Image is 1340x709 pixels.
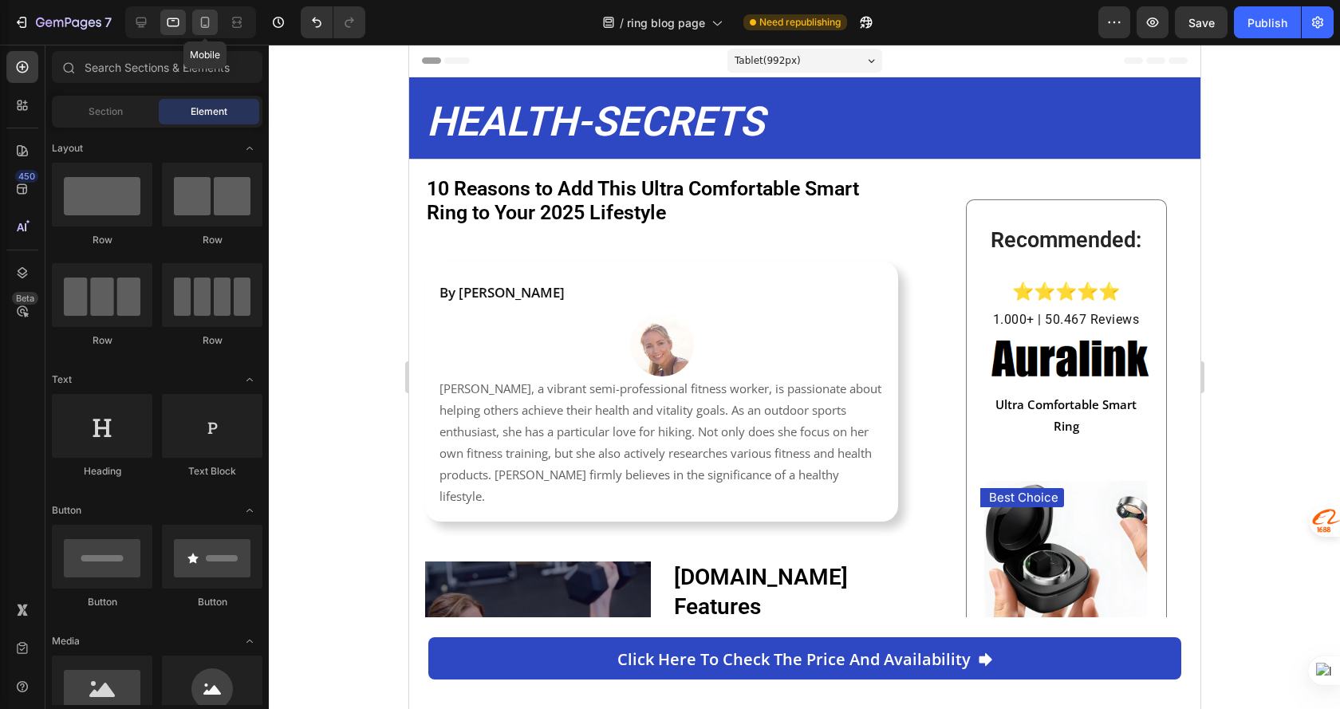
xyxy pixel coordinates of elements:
span: Button [52,503,81,518]
div: Row [52,233,152,247]
span: Section [89,104,123,119]
span: Layout [52,141,83,156]
div: Row [52,333,152,348]
div: Row [162,333,262,348]
iframe: Design area [409,45,1200,709]
span: Media [52,634,80,648]
button: 7 [6,6,119,38]
strong: Ultra Comfortable Smart Ring [586,352,727,389]
span: Toggle open [237,136,262,161]
div: Beta [12,292,38,305]
div: Button [162,595,262,609]
input: Search Sections & Elements [52,51,262,83]
span: Toggle open [237,498,262,523]
div: Row [162,233,262,247]
div: Button [52,595,152,609]
p: 7 [104,13,112,32]
span: Element [191,104,227,119]
img: gempages_580590206961320531-68bad53e-bf24-46a3-b13e-6abe338d8447.png [571,286,743,338]
div: Undo/Redo [301,6,365,38]
span: Need republishing [759,15,841,30]
span: Save [1188,16,1215,30]
span: Text [52,372,72,387]
span: / [620,14,624,31]
div: 450 [15,170,38,183]
div: Publish [1247,14,1287,31]
strong: Recommended: [581,183,732,208]
span: ring blog page [627,14,705,31]
strong: [DOMAIN_NAME] Features [265,519,439,574]
img: gempages_580590206961320531-967f5342-e061-4a0a-b91d-666d0596c9eb.png [575,432,739,596]
button: Publish [1234,6,1301,38]
div: Heading [52,464,152,479]
p: Best Choice [580,445,649,461]
span: Toggle open [237,628,262,654]
span: 1.000+ | 50.467 Reviews [584,267,731,282]
div: Text Block [162,464,262,479]
button: Save [1175,6,1228,38]
p: ⭐⭐⭐⭐⭐ [573,231,742,263]
span: Toggle open [237,367,262,392]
